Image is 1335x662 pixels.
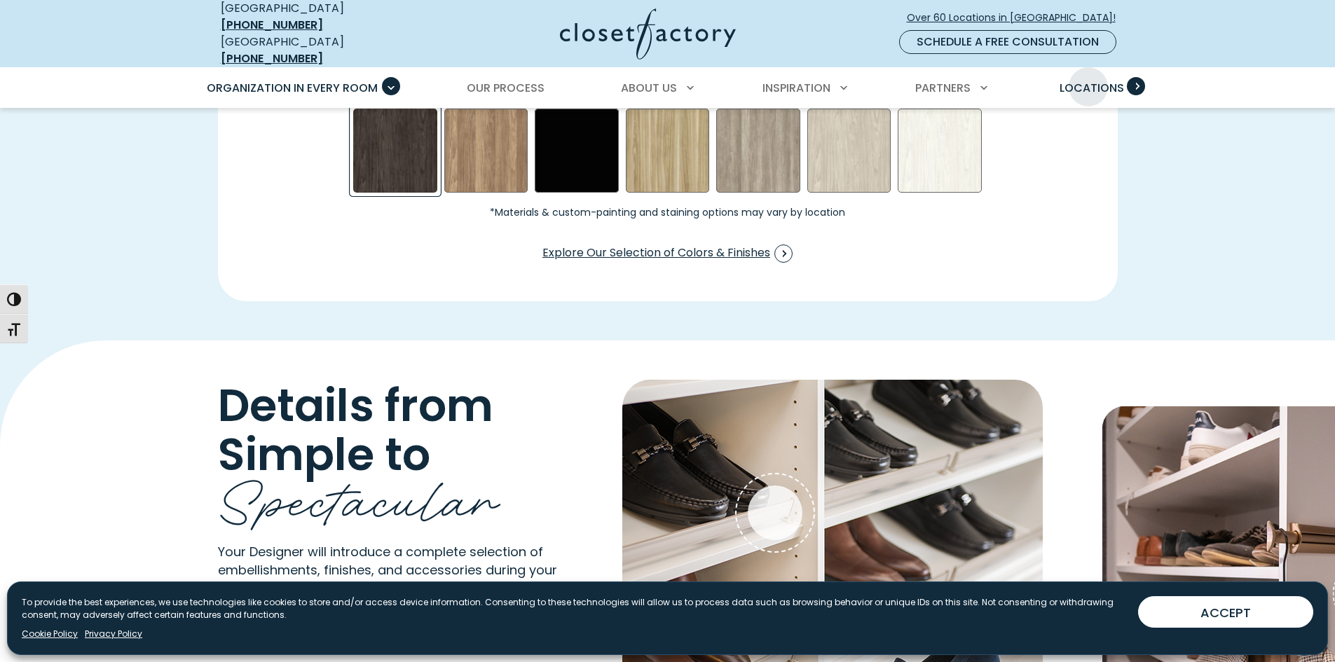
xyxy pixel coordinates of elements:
span: Details from [218,374,493,436]
div: Summertime Blues Swatch [716,109,800,193]
a: Privacy Policy [85,628,142,640]
span: Organization in Every Room [207,80,378,96]
span: Spectacular [218,455,498,537]
img: Closet Factory Logo [560,8,736,60]
span: Over 60 Locations in [GEOGRAPHIC_DATA]! [907,11,1127,25]
a: Schedule a Free Consultation [899,30,1116,54]
span: Simple to [218,423,430,485]
a: [PHONE_NUMBER] [221,17,323,33]
p: To provide the best experiences, we use technologies like cookies to store and/or access device i... [22,596,1127,621]
a: Cookie Policy [22,628,78,640]
div: Winter Fun Swatch [898,109,982,193]
a: Explore Our Selection of Colors & Finishes [542,240,793,268]
span: Inspiration [762,80,830,96]
div: Golden Light Swatch [626,109,710,193]
div: Black Swatch [535,109,619,193]
a: [PHONE_NUMBER] [221,50,323,67]
span: Your Designer will introduce a complete selection of embellishments, finishes, and accessories du... [218,543,557,597]
div: Apres Ski Swatch [444,109,528,193]
a: Over 60 Locations in [GEOGRAPHIC_DATA]! [906,6,1128,30]
nav: Primary Menu [197,69,1139,108]
small: *Materials & custom-painting and staining options may vary by location [343,207,992,217]
span: About Us [621,80,677,96]
button: ACCEPT [1138,596,1313,628]
span: Partners [915,80,971,96]
span: Explore Our Selection of Colors & Finishes [542,244,793,263]
div: After Hours Swatch [353,109,437,193]
div: [GEOGRAPHIC_DATA] [221,34,424,67]
div: Weekend Getaway Swatch [807,109,891,193]
span: Locations [1060,80,1124,96]
span: Our Process [467,80,545,96]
